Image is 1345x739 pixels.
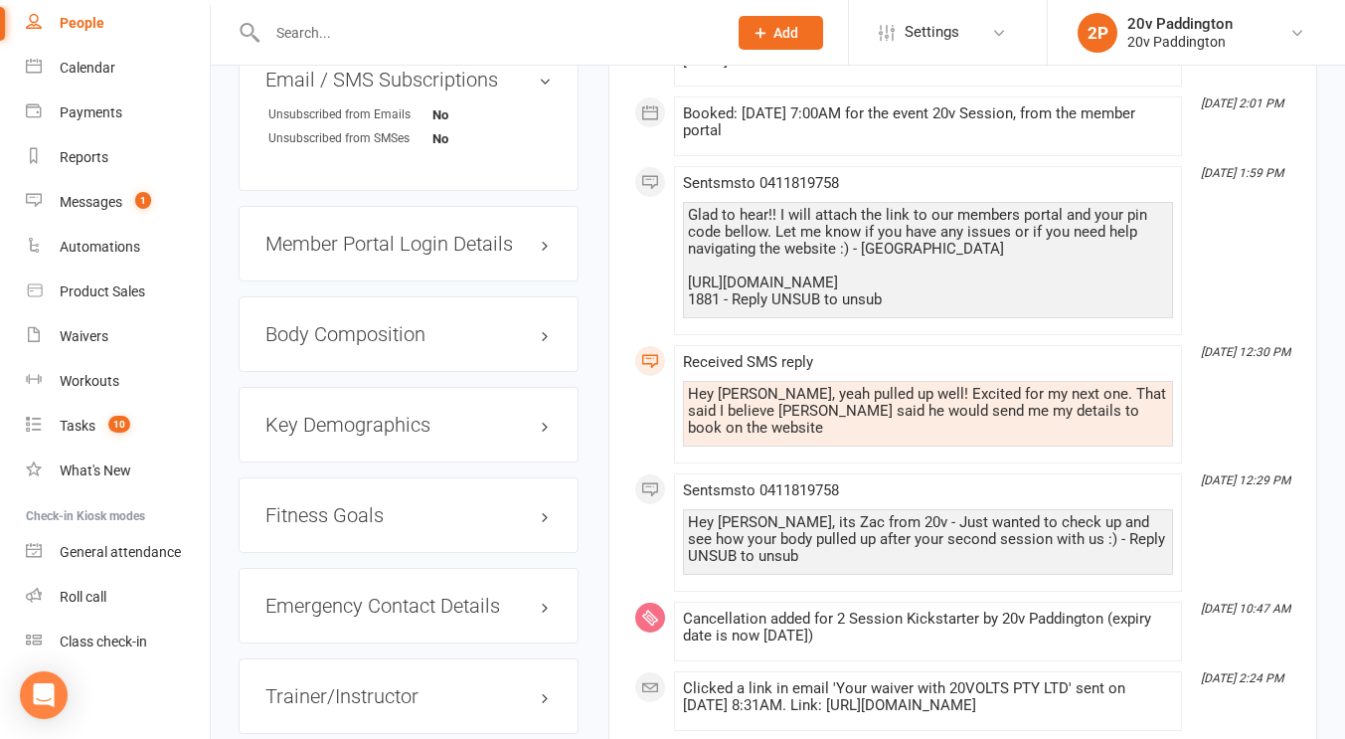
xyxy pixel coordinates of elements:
[26,620,210,664] a: Class kiosk mode
[265,323,552,345] h3: Body Composition
[26,135,210,180] a: Reports
[108,416,130,433] span: 10
[60,15,104,31] div: People
[739,16,823,50] button: Add
[261,19,713,47] input: Search...
[683,105,1173,139] div: Booked: [DATE] 7:00AM for the event 20v Session, from the member portal
[60,60,115,76] div: Calendar
[26,1,210,46] a: People
[688,514,1168,565] div: Hey [PERSON_NAME], its Zac from 20v - Just wanted to check up and see how your body pulled up aft...
[20,671,68,719] div: Open Intercom Messenger
[773,25,798,41] span: Add
[26,225,210,270] a: Automations
[1201,473,1290,487] i: [DATE] 12:29 PM
[60,328,108,344] div: Waivers
[1201,602,1290,616] i: [DATE] 10:47 AM
[60,544,181,560] div: General attendance
[1078,13,1117,53] div: 2P
[683,611,1173,645] div: Cancellation added for 2 Session Kickstarter by 20v Paddington (expiry date is now [DATE])
[683,174,839,192] span: Sent sms to 0411819758
[1201,166,1283,180] i: [DATE] 1:59 PM
[26,91,210,135] a: Payments
[26,575,210,620] a: Roll call
[60,634,147,649] div: Class check-in
[60,283,145,299] div: Product Sales
[60,418,95,434] div: Tasks
[26,530,210,575] a: General attendance kiosk mode
[135,192,151,209] span: 1
[1201,96,1283,110] i: [DATE] 2:01 PM
[26,314,210,359] a: Waivers
[683,680,1173,714] div: Clicked a link in email 'Your waiver with 20VOLTS PTY LTD' sent on [DATE] 8:31AM. Link: [URL][DOM...
[1127,33,1233,51] div: 20v Paddington
[265,414,552,436] h3: Key Demographics
[60,589,106,605] div: Roll call
[60,239,140,255] div: Automations
[265,69,552,91] h3: Email / SMS Subscriptions
[60,104,122,120] div: Payments
[688,207,1168,308] div: Glad to hear!! I will attach the link to our members portal and your pin code bellow. Let me know...
[60,149,108,165] div: Reports
[905,10,959,55] span: Settings
[265,595,552,617] h3: Emergency Contact Details
[265,504,552,526] h3: Fitness Goals
[26,46,210,91] a: Calendar
[432,107,547,122] strong: No
[26,359,210,404] a: Workouts
[1201,671,1283,685] i: [DATE] 2:24 PM
[26,449,210,493] a: What's New
[26,180,210,225] a: Messages 1
[26,270,210,314] a: Product Sales
[265,685,552,707] h3: Trainer/Instructor
[60,373,119,389] div: Workouts
[60,462,131,478] div: What's New
[688,386,1168,437] div: Hey [PERSON_NAME], yeah pulled up well! Excited for my next one. That said I believe [PERSON_NAME...
[268,105,432,124] div: Unsubscribed from Emails
[1127,15,1233,33] div: 20v Paddington
[432,131,547,146] strong: No
[265,233,552,255] h3: Member Portal Login Details
[60,194,122,210] div: Messages
[1201,345,1290,359] i: [DATE] 12:30 PM
[683,481,839,499] span: Sent sms to 0411819758
[683,354,1173,371] div: Received SMS reply
[268,129,432,148] div: Unsubscribed from SMSes
[26,404,210,449] a: Tasks 10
